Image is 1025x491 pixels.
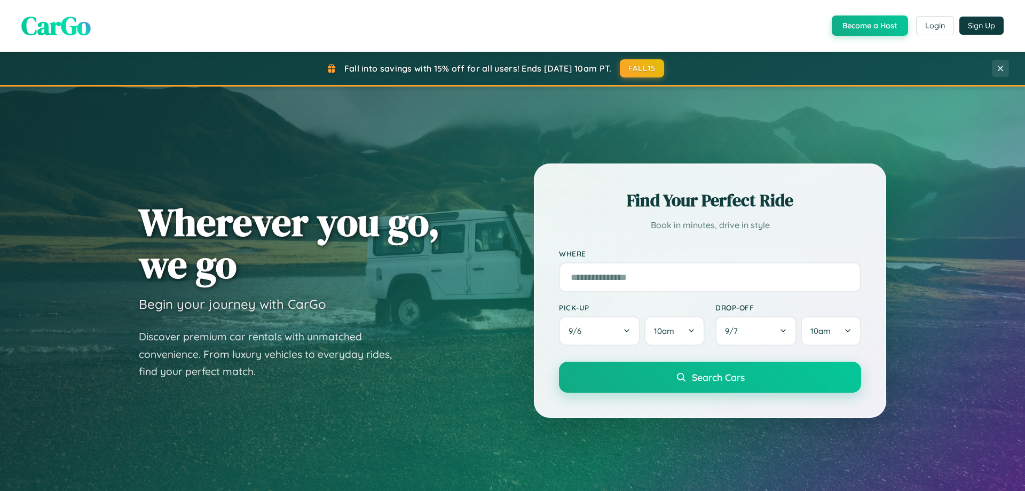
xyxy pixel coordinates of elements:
[559,362,861,393] button: Search Cars
[832,15,908,36] button: Become a Host
[692,371,745,383] span: Search Cars
[959,17,1004,35] button: Sign Up
[725,326,743,336] span: 9 / 7
[654,326,674,336] span: 10am
[559,217,861,233] p: Book in minutes, drive in style
[559,303,705,312] label: Pick-up
[139,201,440,285] h1: Wherever you go, we go
[620,59,665,77] button: FALL15
[644,316,705,346] button: 10am
[21,8,91,43] span: CarGo
[559,316,640,346] button: 9/6
[559,189,861,212] h2: Find Your Perfect Ride
[139,328,406,380] p: Discover premium car rentals with unmatched convenience. From luxury vehicles to everyday rides, ...
[916,16,954,35] button: Login
[569,326,587,336] span: 9 / 6
[715,316,797,346] button: 9/7
[559,249,861,258] label: Where
[715,303,861,312] label: Drop-off
[344,63,612,74] span: Fall into savings with 15% off for all users! Ends [DATE] 10am PT.
[801,316,861,346] button: 10am
[810,326,831,336] span: 10am
[139,296,326,312] h3: Begin your journey with CarGo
